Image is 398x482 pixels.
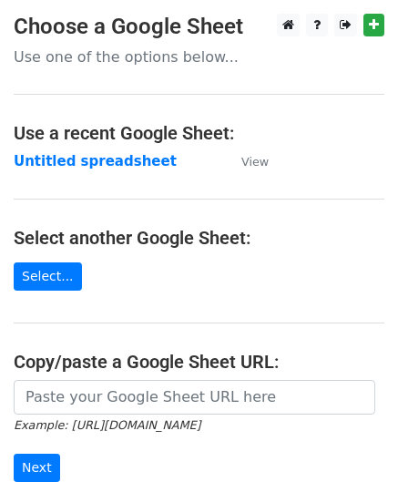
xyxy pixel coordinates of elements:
a: Select... [14,262,82,291]
a: Untitled spreadsheet [14,153,177,169]
h4: Use a recent Google Sheet: [14,122,384,144]
small: View [241,155,269,169]
input: Next [14,454,60,482]
h4: Copy/paste a Google Sheet URL: [14,351,384,373]
a: View [223,153,269,169]
small: Example: [URL][DOMAIN_NAME] [14,418,200,432]
h4: Select another Google Sheet: [14,227,384,249]
input: Paste your Google Sheet URL here [14,380,375,415]
h3: Choose a Google Sheet [14,14,384,40]
p: Use one of the options below... [14,47,384,67]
